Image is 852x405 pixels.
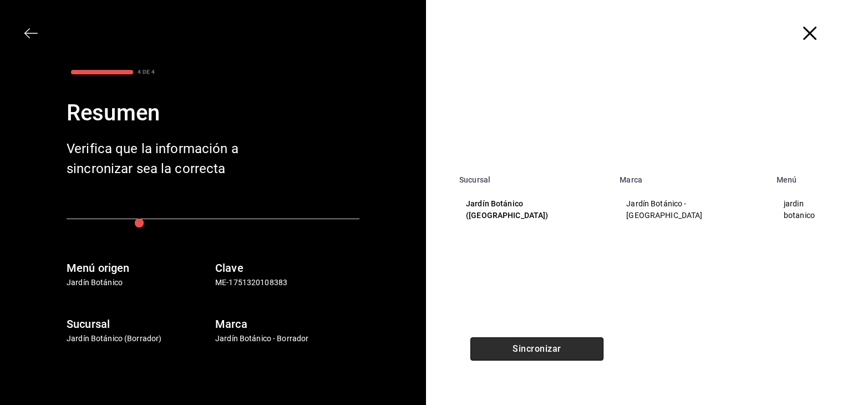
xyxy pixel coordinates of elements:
h6: Menú origen [67,259,211,277]
div: Resumen [67,97,359,130]
th: Marca [613,169,770,184]
p: Jardín Botánico - [GEOGRAPHIC_DATA] [626,198,757,221]
th: Sucursal [453,169,613,184]
h6: Sucursal [67,315,211,333]
p: Jardín Botánico ([GEOGRAPHIC_DATA]) [466,198,600,221]
p: ME-1751320108383 [215,277,359,288]
p: Jardín Botánico [67,277,211,288]
p: Jardín Botánico (Borrador) [67,333,211,345]
h6: Marca [215,315,359,333]
h6: Clave [215,259,359,277]
div: Verifica que la información a sincronizar sea la correcta [67,139,244,179]
th: Menú [770,169,852,184]
p: Jardín Botánico - Borrador [215,333,359,345]
button: Sincronizar [470,337,603,361]
p: jardin botanico [784,198,834,221]
div: 4 DE 4 [138,68,155,76]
